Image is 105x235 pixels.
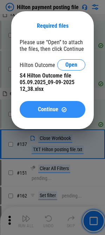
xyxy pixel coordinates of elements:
[38,107,58,112] span: Continue
[20,101,85,118] button: ContinueContinue
[20,72,85,92] div: S4 Hilton Outcome file 05.09.2025_09-09-2025 12_38.xlsx
[20,39,85,52] div: Please use “Open” to attach the files, then click Continue
[20,22,85,29] div: Required files
[57,59,85,70] button: Open
[20,62,55,68] div: Hilton Outcome
[61,107,67,113] img: Continue
[65,62,77,68] span: Open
